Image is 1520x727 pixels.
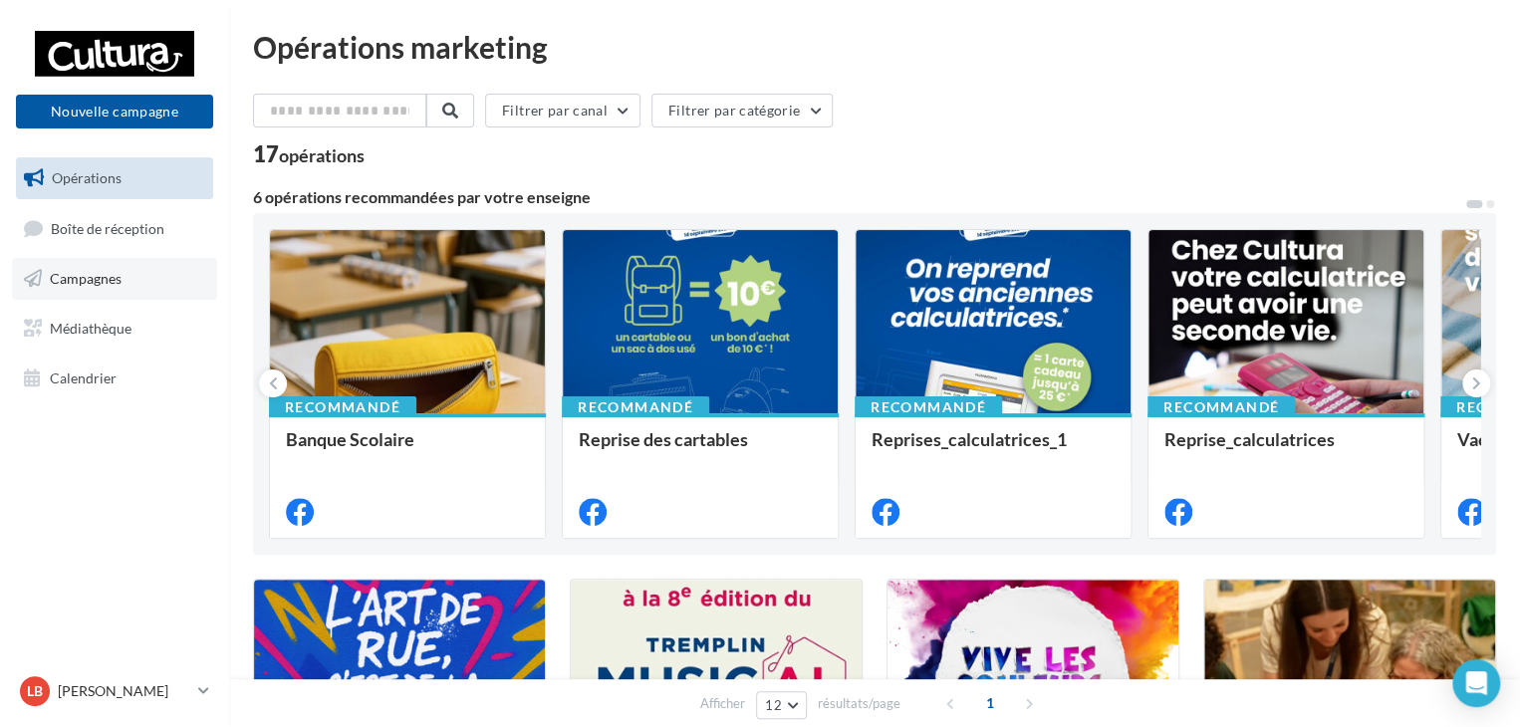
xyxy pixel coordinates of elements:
[756,691,807,719] button: 12
[651,94,833,127] button: Filtrer par catégorie
[286,428,414,450] span: Banque Scolaire
[16,95,213,128] button: Nouvelle campagne
[562,396,709,418] div: Recommandé
[50,320,131,337] span: Médiathèque
[579,428,748,450] span: Reprise des cartables
[58,681,190,701] p: [PERSON_NAME]
[1147,396,1295,418] div: Recommandé
[12,308,217,350] a: Médiathèque
[974,687,1006,719] span: 1
[12,258,217,300] a: Campagnes
[855,396,1002,418] div: Recommandé
[12,157,217,199] a: Opérations
[253,143,365,165] div: 17
[253,32,1496,62] div: Opérations marketing
[52,169,122,186] span: Opérations
[27,681,43,701] span: LB
[50,368,117,385] span: Calendrier
[253,189,1464,205] div: 6 opérations recommandées par votre enseigne
[818,694,900,713] span: résultats/page
[269,396,416,418] div: Recommandé
[279,146,365,164] div: opérations
[765,697,782,713] span: 12
[12,358,217,399] a: Calendrier
[1452,659,1500,707] div: Open Intercom Messenger
[872,428,1067,450] span: Reprises_calculatrices_1
[485,94,640,127] button: Filtrer par canal
[700,694,745,713] span: Afficher
[51,219,164,236] span: Boîte de réception
[50,270,122,287] span: Campagnes
[16,672,213,710] a: LB [PERSON_NAME]
[1164,428,1335,450] span: Reprise_calculatrices
[12,207,217,250] a: Boîte de réception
